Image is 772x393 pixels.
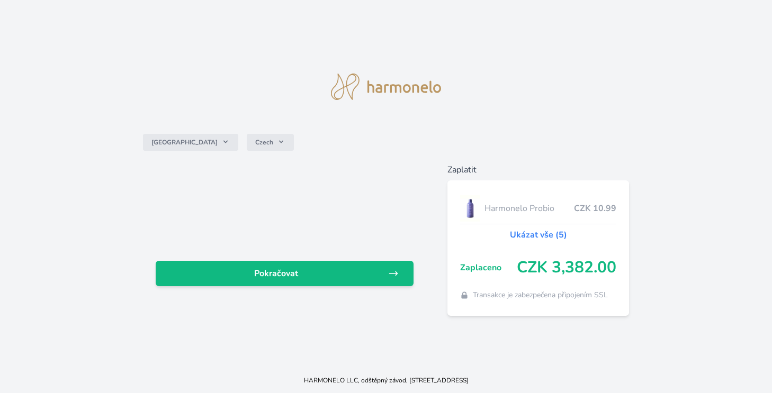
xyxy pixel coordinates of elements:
[151,138,218,147] span: [GEOGRAPHIC_DATA]
[255,138,273,147] span: Czech
[247,134,294,151] button: Czech
[574,202,616,215] span: CZK 10.99
[473,290,608,300] span: Transakce je zabezpečena připojením SSL
[156,261,414,286] a: Pokračovat
[164,267,388,280] span: Pokračovat
[143,134,238,151] button: [GEOGRAPHIC_DATA]
[447,163,629,176] h6: Zaplatit
[510,229,567,241] a: Ukázat vše (5)
[460,195,480,222] img: CLEAN_PROBIO_se_stinem_x-lo.jpg
[460,261,517,274] span: Zaplaceno
[517,258,616,277] span: CZK 3,382.00
[484,202,574,215] span: Harmonelo Probio
[331,74,441,100] img: logo.svg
